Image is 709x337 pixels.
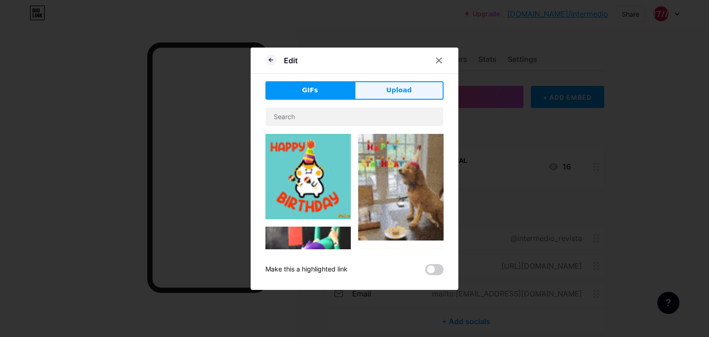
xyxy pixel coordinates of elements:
[354,81,444,100] button: Upload
[265,227,351,291] img: Gihpy
[302,85,318,95] span: GIFs
[265,81,354,100] button: GIFs
[358,248,444,333] img: Gihpy
[265,264,348,275] div: Make this a highlighted link
[266,108,443,126] input: Search
[386,85,412,95] span: Upload
[284,55,298,66] div: Edit
[265,134,351,219] img: Gihpy
[358,134,444,241] img: Gihpy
